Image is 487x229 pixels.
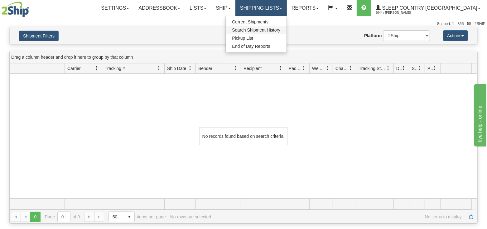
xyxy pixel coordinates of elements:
[185,63,195,73] a: Ship Date filter column settings
[398,63,409,73] a: Delivery Status filter column settings
[91,63,102,73] a: Carrier filter column settings
[244,65,262,72] span: Recipient
[45,212,80,222] span: Page of 0
[2,2,29,17] img: logo2044.jpg
[108,212,166,222] span: items per page
[124,212,134,222] span: select
[67,65,81,72] span: Carrier
[396,65,402,72] span: Delivery Status
[134,0,185,16] a: Addressbook
[154,63,164,73] a: Tracking # filter column settings
[322,63,333,73] a: Weight filter column settings
[198,65,212,72] span: Sender
[170,214,211,219] div: No rows are selected
[359,65,386,72] span: Tracking Status
[381,5,477,11] span: Sleep Country [GEOGRAPHIC_DATA]
[167,65,186,72] span: Ship Date
[200,127,287,145] div: No records found based on search criteria!
[30,212,40,222] span: Page 0
[230,63,241,73] a: Sender filter column settings
[2,21,485,27] div: Support: 1 - 855 - 55 - 2SHIP
[105,65,125,72] span: Tracking #
[371,0,485,16] a: Sleep Country [GEOGRAPHIC_DATA] 2044 / [PERSON_NAME]
[232,27,280,32] span: Search Shipment History
[108,212,135,222] span: Page sizes drop down
[289,65,302,72] span: Packages
[96,0,134,16] a: Settings
[5,4,58,11] div: live help - online
[235,0,287,16] a: Shipping lists
[299,63,309,73] a: Packages filter column settings
[226,18,287,26] a: Current Shipments
[226,26,287,34] a: Search Shipment History
[226,34,287,42] a: Pickup List
[312,65,325,72] span: Weight
[211,0,235,16] a: Ship
[287,0,323,16] a: Reports
[414,63,425,73] a: Shipment Issues filter column settings
[215,214,462,219] span: No items to display
[376,10,422,16] span: 2044 / [PERSON_NAME]
[226,42,287,50] a: End of Day Reports
[19,31,59,41] button: Shipment Filters
[345,63,356,73] a: Charge filter column settings
[427,65,433,72] span: Pickup Status
[430,63,440,73] a: Pickup Status filter column settings
[383,63,393,73] a: Tracking Status filter column settings
[275,63,286,73] a: Recipient filter column settings
[185,0,211,16] a: Lists
[412,65,417,72] span: Shipment Issues
[364,32,382,39] label: Platform
[10,51,477,63] div: grid grouping header
[232,19,268,24] span: Current Shipments
[113,214,121,220] span: 50
[443,30,468,41] button: Actions
[232,44,270,49] span: End of Day Reports
[232,36,253,41] span: Pickup List
[466,212,476,222] a: Refresh
[473,82,486,146] iframe: chat widget
[335,65,349,72] span: Charge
